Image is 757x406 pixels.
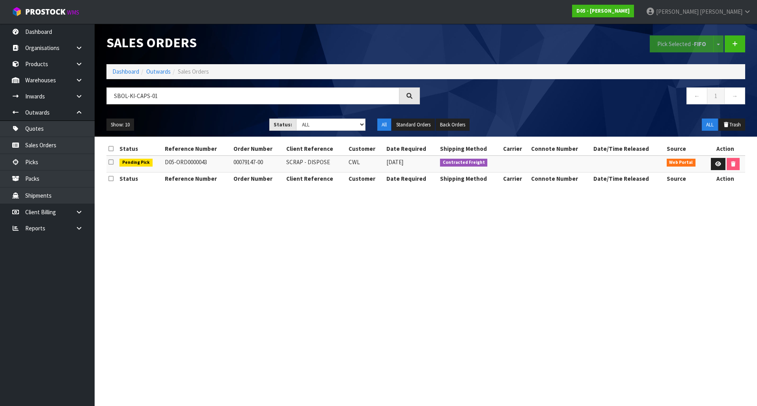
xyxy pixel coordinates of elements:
img: cube-alt.png [12,7,22,17]
span: Web Portal [667,159,696,167]
th: Connote Number [529,143,591,155]
button: Back Orders [436,119,470,131]
strong: D05 - [PERSON_NAME] [576,7,630,14]
th: Customer [347,143,384,155]
th: Shipping Method [438,143,501,155]
th: Client Reference [284,172,347,185]
span: Sales Orders [178,68,209,75]
strong: FIFO [694,40,706,48]
button: All [377,119,391,131]
nav: Page navigation [432,87,745,107]
th: Carrier [501,143,529,155]
a: 1 [707,87,725,104]
th: Source [665,143,705,155]
td: D05-ORD0000043 [163,156,231,172]
span: [DATE] [386,158,403,166]
th: Carrier [501,172,529,185]
td: 00079147-00 [231,156,284,172]
span: Contracted Freight [440,159,488,167]
button: Pick Selected -FIFO [650,35,714,52]
button: ALL [702,119,718,131]
small: WMS [67,9,79,16]
td: SCRAP - DISPOSE [284,156,347,172]
th: Order Number [231,172,284,185]
th: Connote Number [529,172,591,185]
span: Pending Pick [119,159,153,167]
td: CWL [347,156,384,172]
a: Outwards [146,68,171,75]
h1: Sales Orders [106,35,420,50]
th: Date Required [384,143,438,155]
input: Search sales orders [106,87,399,104]
th: Status [117,143,163,155]
span: [PERSON_NAME] [700,8,742,15]
th: Customer [347,172,384,185]
th: Date/Time Released [591,143,664,155]
span: ProStock [25,7,65,17]
a: Dashboard [112,68,139,75]
th: Order Number [231,143,284,155]
button: Standard Orders [392,119,435,131]
th: Status [117,172,163,185]
th: Shipping Method [438,172,501,185]
a: → [724,87,745,104]
a: D05 - [PERSON_NAME] [572,5,634,17]
a: ← [686,87,707,104]
th: Action [705,172,745,185]
th: Date Required [384,172,438,185]
button: Trash [719,119,745,131]
strong: Status: [274,121,292,128]
th: Reference Number [163,143,231,155]
th: Date/Time Released [591,172,664,185]
button: Show: 10 [106,119,134,131]
th: Client Reference [284,143,347,155]
th: Source [665,172,705,185]
th: Reference Number [163,172,231,185]
th: Action [705,143,745,155]
span: [PERSON_NAME] [656,8,699,15]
